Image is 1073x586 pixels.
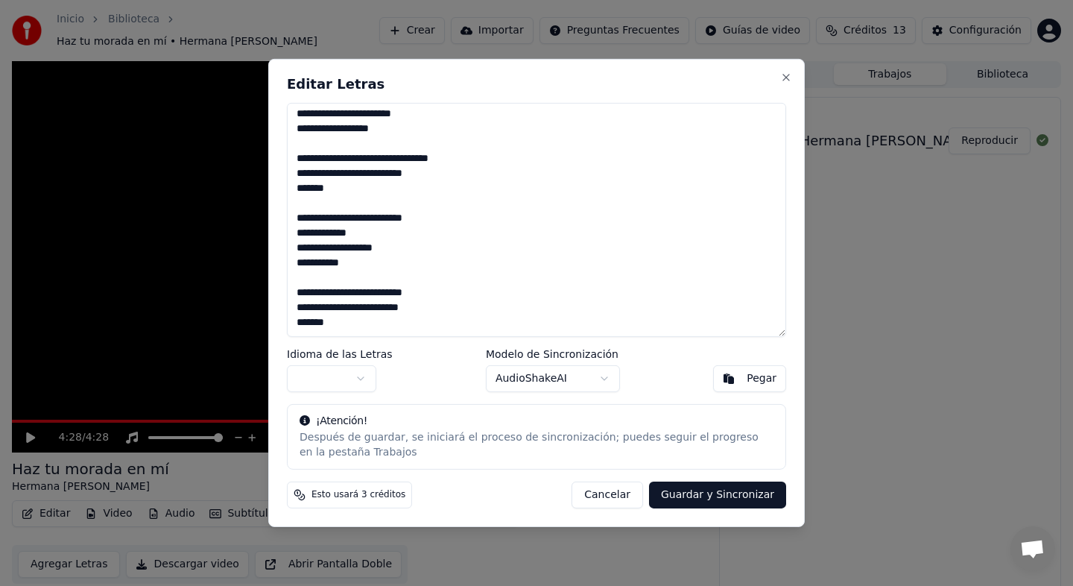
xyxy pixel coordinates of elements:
[311,489,405,501] span: Esto usará 3 créditos
[747,371,776,386] div: Pegar
[287,78,786,91] h2: Editar Letras
[713,365,786,392] button: Pegar
[300,430,773,460] div: Después de guardar, se iniciará el proceso de sincronización; puedes seguir el progreso en la pes...
[486,349,620,359] label: Modelo de Sincronización
[287,349,393,359] label: Idioma de las Letras
[572,482,643,508] button: Cancelar
[300,414,773,429] div: ¡Atención!
[649,482,786,508] button: Guardar y Sincronizar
